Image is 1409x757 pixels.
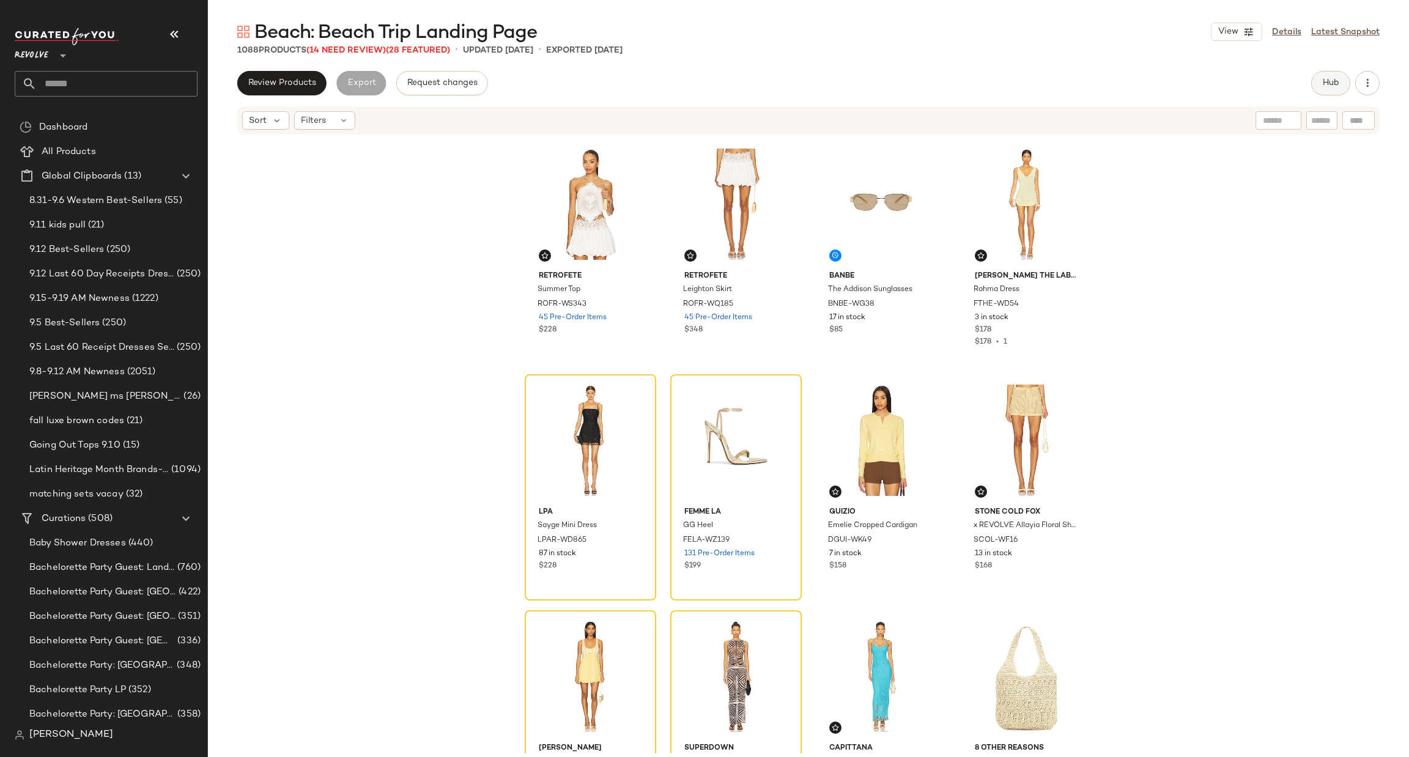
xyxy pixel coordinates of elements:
[15,730,24,740] img: svg%3e
[829,507,933,518] span: GUIZIO
[15,42,48,64] span: Revolve
[174,267,201,281] span: (250)
[254,21,537,45] span: Beach: Beach Trip Landing Page
[181,390,201,404] span: (26)
[991,338,1004,346] span: •
[1211,23,1262,41] button: View
[819,142,942,266] img: BNBE-WG38_V1.jpg
[29,438,120,452] span: Going Out Tops 9.10
[175,707,201,722] span: (358)
[174,659,201,673] span: (348)
[829,561,846,572] span: $158
[407,78,478,88] span: Request changes
[541,252,549,259] img: svg%3e
[29,610,176,624] span: Bachelorette Party Guest: [GEOGRAPHIC_DATA]
[974,284,1019,295] span: Rahma Dress
[975,271,1078,282] span: [PERSON_NAME] The Label
[29,536,126,550] span: Baby Shower Dresses
[86,512,113,526] span: (508)
[832,488,839,495] img: svg%3e
[39,120,87,135] span: Dashboard
[120,438,140,452] span: (15)
[539,312,607,323] span: 45 Pre-Order Items
[175,561,201,575] span: (760)
[29,585,176,599] span: Bachelorette Party Guest: [GEOGRAPHIC_DATA]
[237,71,327,95] button: Review Products
[237,44,450,57] div: Products
[29,487,124,501] span: matching sets vacay
[819,378,942,502] img: DGUI-WK49_V1.jpg
[386,46,450,55] span: (28 Featured)
[529,142,652,266] img: ROFR-WS343_V1.jpg
[687,252,694,259] img: svg%3e
[828,284,912,295] span: The Addison Sunglasses
[539,743,642,754] span: [PERSON_NAME]
[1311,26,1380,39] a: Latest Snapshot
[175,634,201,648] span: (336)
[828,520,917,531] span: Emelie Cropped Cardigan
[974,520,1077,531] span: x REVOLVE Allayia Floral Shorts
[538,520,597,531] span: Sayge Mini Dress
[1272,26,1301,39] a: Details
[684,507,788,518] span: FEMME LA
[29,414,124,428] span: fall luxe brown codes
[29,243,104,257] span: 9.12 Best-Sellers
[829,271,933,282] span: Banbe
[684,312,752,323] span: 45 Pre-Order Items
[301,114,326,127] span: Filters
[29,463,169,477] span: Latin Heritage Month Brands- DO NOT DELETE
[965,615,1088,738] img: 8OTH-WY171_V1.jpg
[683,284,732,295] span: Leighton Skirt
[237,26,250,38] img: svg%3e
[675,378,797,502] img: FELA-WZ139_V1.jpg
[974,299,1019,310] span: FTHE-WD54
[538,43,541,57] span: •
[975,507,1078,518] span: Stone Cold Fox
[29,292,130,306] span: 9.15-9.19 AM Newness
[124,414,143,428] span: (21)
[538,299,586,310] span: ROFR-WS343
[125,365,156,379] span: (2051)
[832,724,839,731] img: svg%3e
[546,44,623,57] p: Exported [DATE]
[126,683,151,697] span: (352)
[975,312,1008,323] span: 3 in stock
[29,659,174,673] span: Bachelorette Party: [GEOGRAPHIC_DATA]
[15,28,119,45] img: cfy_white_logo.C9jOOHJF.svg
[829,743,933,754] span: Capittana
[675,615,797,738] img: SPDW-WD2890_V1.jpg
[174,341,201,355] span: (250)
[974,535,1018,546] span: SCOL-WF16
[828,535,871,546] span: DGUI-WK49
[975,743,1078,754] span: 8 Other Reasons
[42,512,86,526] span: Curations
[675,142,797,266] img: ROFR-WQ185_V1.jpg
[829,325,843,336] span: $85
[539,325,557,336] span: $228
[819,615,942,738] img: CITT-WD22_V1.jpg
[684,271,788,282] span: retrofete
[684,561,701,572] span: $199
[396,71,488,95] button: Request changes
[529,615,652,738] img: COEL-WD530_V1.jpg
[684,548,755,559] span: 131 Pre-Order Items
[42,145,96,159] span: All Products
[42,169,122,183] span: Global Clipboards
[29,341,174,355] span: 9.5 Last 60 Receipt Dresses Selling
[828,299,875,310] span: BNBE-WG38
[455,43,458,57] span: •
[248,78,316,88] span: Review Products
[683,535,730,546] span: FELA-WZ139
[683,520,713,531] span: GG Heel
[249,114,267,127] span: Sort
[20,121,32,133] img: svg%3e
[29,707,175,722] span: Bachelorette Party: [GEOGRAPHIC_DATA]
[463,44,533,57] p: updated [DATE]
[162,194,182,208] span: (55)
[1004,338,1007,346] span: 1
[684,743,788,754] span: superdown
[538,284,580,295] span: Summer Top
[29,267,174,281] span: 9.12 Last 60 Day Receipts Dresses
[29,728,113,742] span: [PERSON_NAME]
[29,634,175,648] span: Bachelorette Party Guest: [GEOGRAPHIC_DATA]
